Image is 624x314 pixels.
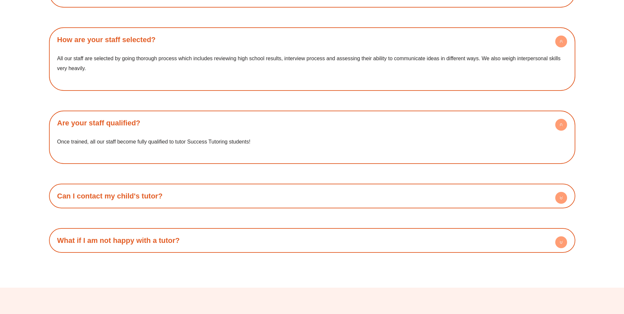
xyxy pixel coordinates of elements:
h4: Are your staff qualified? [52,114,572,132]
a: How are your staff selected? [57,36,156,44]
a: Are your staff qualified? [57,119,140,127]
p: Once trained, all our staff become fully qualified to tutor Success Tutoring students! [57,137,567,147]
p: All our staff are selected by going thorough process which includes reviewing high school results... [57,54,567,73]
div: Are your staff qualified? [52,132,572,161]
a: Can I contact my child's tutor? [57,192,163,200]
iframe: Chat Widget [514,240,624,314]
div: How are your staff selected? [52,49,572,87]
h4: Can I contact my child's tutor? [52,187,572,205]
h4: How are your staff selected? [52,31,572,49]
a: What if I am not happy with a tutor? [57,236,180,245]
h4: What if I am not happy with a tutor? [52,231,572,249]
